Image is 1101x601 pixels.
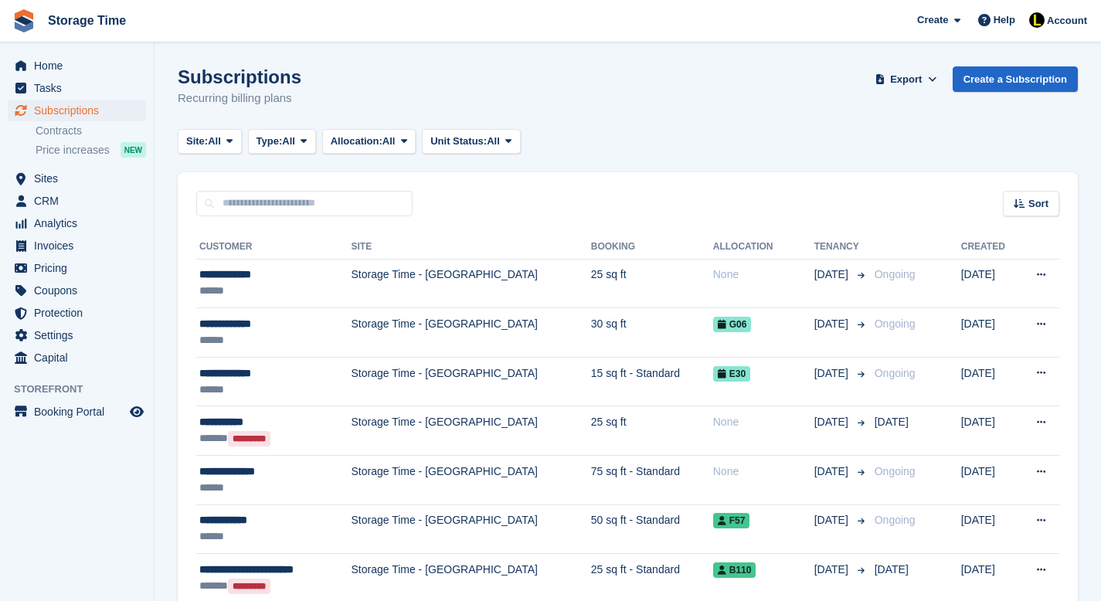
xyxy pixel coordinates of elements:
[1029,12,1045,28] img: Laaibah Sarwar
[34,401,127,423] span: Booking Portal
[351,259,590,308] td: Storage Time - [GEOGRAPHIC_DATA]
[713,235,814,260] th: Allocation
[34,302,127,324] span: Protection
[282,134,295,149] span: All
[34,100,127,121] span: Subscriptions
[196,235,351,260] th: Customer
[1028,196,1048,212] span: Sort
[814,365,851,382] span: [DATE]
[872,66,940,92] button: Export
[875,317,916,330] span: Ongoing
[351,308,590,358] td: Storage Time - [GEOGRAPHIC_DATA]
[875,514,916,526] span: Ongoing
[248,129,316,154] button: Type: All
[814,512,851,528] span: [DATE]
[34,77,127,99] span: Tasks
[961,235,1018,260] th: Created
[34,280,127,301] span: Coupons
[178,129,242,154] button: Site: All
[8,55,146,76] a: menu
[8,347,146,368] a: menu
[121,142,146,158] div: NEW
[875,416,909,428] span: [DATE]
[961,357,1018,406] td: [DATE]
[713,317,752,332] span: G06
[953,66,1078,92] a: Create a Subscription
[591,456,713,505] td: 75 sq ft - Standard
[257,134,283,149] span: Type:
[351,406,590,456] td: Storage Time - [GEOGRAPHIC_DATA]
[713,562,756,578] span: B110
[422,129,520,154] button: Unit Status: All
[8,401,146,423] a: menu
[8,212,146,234] a: menu
[351,235,590,260] th: Site
[961,259,1018,308] td: [DATE]
[591,406,713,456] td: 25 sq ft
[591,357,713,406] td: 15 sq ft - Standard
[875,268,916,280] span: Ongoing
[814,267,851,283] span: [DATE]
[713,414,814,430] div: None
[814,463,851,480] span: [DATE]
[713,366,750,382] span: E30
[591,259,713,308] td: 25 sq ft
[382,134,396,149] span: All
[890,72,922,87] span: Export
[591,308,713,358] td: 30 sq ft
[713,267,814,283] div: None
[12,9,36,32] img: stora-icon-8386f47178a22dfd0bd8f6a31ec36ba5ce8667c1dd55bd0f319d3a0aa187defe.svg
[961,308,1018,358] td: [DATE]
[814,316,851,332] span: [DATE]
[331,134,382,149] span: Allocation:
[34,324,127,346] span: Settings
[961,504,1018,554] td: [DATE]
[178,66,301,87] h1: Subscriptions
[8,280,146,301] a: menu
[208,134,221,149] span: All
[591,504,713,554] td: 50 sq ft - Standard
[875,367,916,379] span: Ongoing
[814,562,851,578] span: [DATE]
[127,402,146,421] a: Preview store
[36,124,146,138] a: Contracts
[322,129,416,154] button: Allocation: All
[351,504,590,554] td: Storage Time - [GEOGRAPHIC_DATA]
[1047,13,1087,29] span: Account
[34,235,127,256] span: Invoices
[713,463,814,480] div: None
[917,12,948,28] span: Create
[186,134,208,149] span: Site:
[961,406,1018,456] td: [DATE]
[591,235,713,260] th: Booking
[8,257,146,279] a: menu
[8,190,146,212] a: menu
[34,212,127,234] span: Analytics
[34,55,127,76] span: Home
[42,8,132,33] a: Storage Time
[994,12,1015,28] span: Help
[14,382,154,397] span: Storefront
[487,134,500,149] span: All
[178,90,301,107] p: Recurring billing plans
[8,77,146,99] a: menu
[8,324,146,346] a: menu
[8,235,146,256] a: menu
[34,347,127,368] span: Capital
[36,143,110,158] span: Price increases
[351,357,590,406] td: Storage Time - [GEOGRAPHIC_DATA]
[36,141,146,158] a: Price increases NEW
[8,168,146,189] a: menu
[875,465,916,477] span: Ongoing
[8,100,146,121] a: menu
[430,134,487,149] span: Unit Status:
[814,414,851,430] span: [DATE]
[8,302,146,324] a: menu
[875,563,909,576] span: [DATE]
[34,190,127,212] span: CRM
[713,513,750,528] span: F57
[814,235,868,260] th: Tenancy
[34,168,127,189] span: Sites
[34,257,127,279] span: Pricing
[351,456,590,505] td: Storage Time - [GEOGRAPHIC_DATA]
